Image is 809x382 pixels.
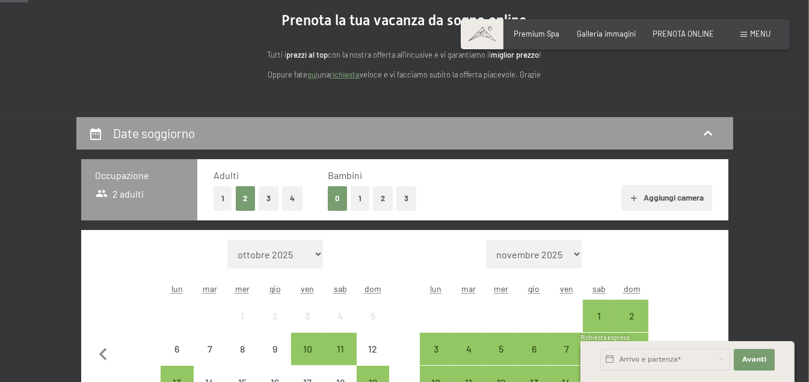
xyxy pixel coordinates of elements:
[584,311,614,341] div: 1
[750,29,771,38] span: Menu
[617,311,647,341] div: 2
[161,333,193,365] div: Mon Oct 06 2025
[334,283,347,294] abbr: sabato
[235,283,250,294] abbr: mercoledì
[494,283,508,294] abbr: mercoledì
[324,300,357,332] div: arrivo/check-in non effettuabile
[452,333,485,365] div: arrivo/check-in possibile
[653,29,714,38] a: PRENOTA ONLINE
[430,283,441,294] abbr: lunedì
[194,333,226,365] div: Tue Oct 07 2025
[260,344,290,374] div: 9
[96,187,144,201] span: 2 adulti
[491,50,540,59] strong: miglior prezzo
[325,344,355,374] div: 11
[624,283,641,294] abbr: domenica
[742,355,766,365] span: Avanti
[421,344,451,374] div: 3
[358,344,388,374] div: 12
[461,283,476,294] abbr: martedì
[328,169,362,181] span: Bambini
[734,349,775,371] button: Avanti
[615,300,648,332] div: arrivo/check-in possibile
[519,344,549,374] div: 6
[214,169,239,181] span: Adulti
[420,333,452,365] div: Mon Nov 03 2025
[291,300,324,332] div: Fri Oct 03 2025
[518,333,550,365] div: arrivo/check-in possibile
[550,333,583,365] div: arrivo/check-in possibile
[420,333,452,365] div: arrivo/check-in possibile
[583,300,615,332] div: Sat Nov 01 2025
[227,311,257,341] div: 1
[236,186,256,211] button: 2
[161,333,193,365] div: arrivo/check-in non effettuabile
[454,344,484,374] div: 4
[373,186,393,211] button: 2
[291,333,324,365] div: Fri Oct 10 2025
[164,49,645,61] p: Tutti i con la nostra offerta all'incusive e vi garantiamo il !
[301,283,314,294] abbr: venerdì
[330,70,360,79] a: richiesta
[357,333,389,365] div: arrivo/check-in non effettuabile
[162,344,192,374] div: 6
[203,283,217,294] abbr: martedì
[259,333,291,365] div: Thu Oct 09 2025
[292,344,322,374] div: 10
[113,126,195,141] h2: Date soggiorno
[580,334,630,341] span: Richiesta express
[195,344,225,374] div: 7
[485,333,517,365] div: Wed Nov 05 2025
[226,300,259,332] div: arrivo/check-in non effettuabile
[528,283,540,294] abbr: giovedì
[592,283,606,294] abbr: sabato
[486,344,516,374] div: 5
[226,333,259,365] div: arrivo/check-in non effettuabile
[308,70,318,79] a: quì
[357,300,389,332] div: Sun Oct 05 2025
[552,344,582,374] div: 7
[226,333,259,365] div: Wed Oct 08 2025
[357,300,389,332] div: arrivo/check-in non effettuabile
[324,300,357,332] div: Sat Oct 04 2025
[615,300,648,332] div: Sun Nov 02 2025
[260,311,290,341] div: 2
[577,29,636,38] a: Galleria immagini
[96,169,183,182] h3: Occupazione
[325,311,355,341] div: 4
[396,186,416,211] button: 3
[514,29,560,38] a: Premium Spa
[583,300,615,332] div: arrivo/check-in possibile
[227,344,257,374] div: 8
[324,333,357,365] div: Sat Oct 11 2025
[269,283,281,294] abbr: giovedì
[164,68,645,80] p: Oppure fate una veloce e vi facciamo subito la offerta piacevole. Grazie
[214,186,232,211] button: 1
[328,186,348,211] button: 0
[485,333,517,365] div: arrivo/check-in possibile
[282,12,528,29] span: Prenota la tua vacanza da sogno online
[292,311,322,341] div: 3
[194,333,226,365] div: arrivo/check-in non effettuabile
[226,300,259,332] div: Wed Oct 01 2025
[452,333,485,365] div: Tue Nov 04 2025
[358,311,388,341] div: 5
[351,186,369,211] button: 1
[365,283,381,294] abbr: domenica
[291,300,324,332] div: arrivo/check-in non effettuabile
[621,185,712,211] button: Aggiungi camera
[171,283,183,294] abbr: lunedì
[324,333,357,365] div: arrivo/check-in possibile
[291,333,324,365] div: arrivo/check-in possibile
[259,333,291,365] div: arrivo/check-in non effettuabile
[282,186,303,211] button: 4
[550,333,583,365] div: Fri Nov 07 2025
[287,50,328,59] strong: prezzi al top
[259,300,291,332] div: Thu Oct 02 2025
[560,283,573,294] abbr: venerdì
[357,333,389,365] div: Sun Oct 12 2025
[259,300,291,332] div: arrivo/check-in non effettuabile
